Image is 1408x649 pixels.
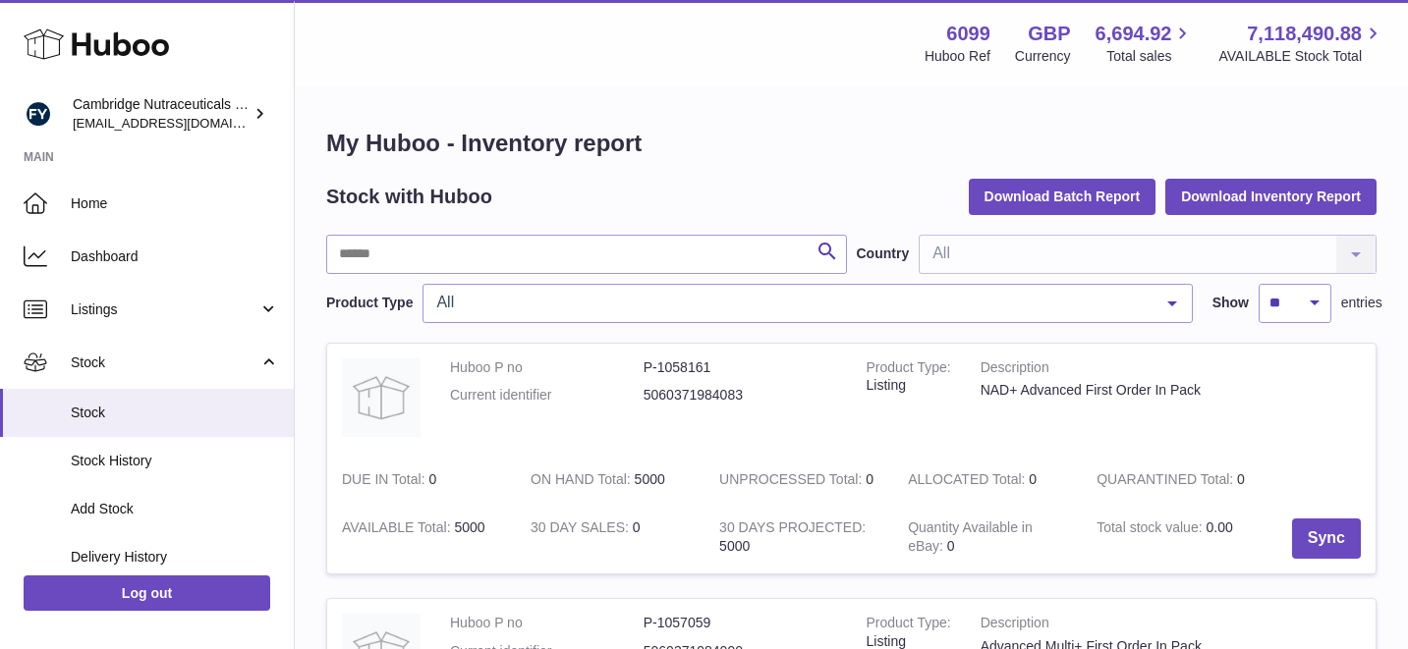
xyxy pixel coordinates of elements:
span: 6,694.92 [1096,21,1172,47]
span: Stock [71,404,279,422]
div: Huboo Ref [925,47,990,66]
label: Show [1212,294,1249,312]
span: listing [867,377,906,393]
td: 0 [893,504,1082,573]
dt: Current identifier [450,386,644,405]
strong: Product Type [867,359,951,380]
label: Product Type [326,294,413,312]
strong: Quantity Available in eBay [908,519,1033,559]
td: 0 [516,504,704,573]
span: Home [71,194,279,213]
span: AVAILABLE Stock Total [1218,47,1384,66]
td: 0 [327,456,516,504]
h1: My Huboo - Inventory report [326,128,1377,159]
strong: Description [981,614,1286,637]
span: All [431,293,1152,312]
a: 6,694.92 Total sales [1096,21,1195,66]
span: Stock History [71,452,279,470]
td: 5000 [704,504,893,573]
dt: Huboo P no [450,358,644,377]
td: 0 [704,456,893,504]
strong: DUE IN Total [342,471,428,492]
span: Stock [71,353,258,372]
strong: Total stock value [1097,519,1206,540]
td: 5000 [327,504,516,573]
label: Country [857,244,910,263]
dd: P-1058161 [644,358,837,377]
dd: P-1057059 [644,614,837,632]
strong: 6099 [946,21,990,47]
span: Add Stock [71,500,279,518]
div: Currency [1015,47,1071,66]
span: 7,118,490.88 [1247,21,1362,47]
h2: Stock with Huboo [326,184,492,210]
span: Listings [71,300,258,319]
span: Total sales [1106,47,1194,66]
td: 0 [893,456,1082,504]
strong: ON HAND Total [531,471,635,492]
span: 0 [1237,471,1245,487]
button: Download Inventory Report [1165,179,1377,214]
span: Dashboard [71,247,279,266]
strong: AVAILABLE Total [342,519,454,540]
img: huboo@camnutra.com [24,99,53,129]
button: Download Batch Report [969,179,1156,214]
span: [EMAIL_ADDRESS][DOMAIN_NAME] [73,115,289,131]
a: Log out [24,575,270,611]
strong: UNPROCESSED Total [719,471,866,492]
a: 7,118,490.88 AVAILABLE Stock Total [1218,21,1384,66]
div: Cambridge Nutraceuticals Ltd [73,95,250,133]
strong: GBP [1028,21,1070,47]
strong: QUARANTINED Total [1097,471,1237,492]
img: product image [342,358,421,437]
span: Delivery History [71,548,279,567]
span: entries [1341,294,1382,312]
button: Sync [1292,518,1361,559]
strong: Description [981,358,1286,382]
strong: ALLOCATED Total [908,471,1029,492]
dt: Huboo P no [450,614,644,632]
td: 5000 [516,456,704,504]
div: NAD+ Advanced First Order In Pack [981,381,1286,400]
span: listing [867,633,906,649]
dd: 5060371984083 [644,386,837,405]
strong: 30 DAY SALES [531,519,633,540]
strong: Product Type [867,615,951,635]
strong: 30 DAYS PROJECTED [719,519,866,540]
span: 0.00 [1206,519,1232,535]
